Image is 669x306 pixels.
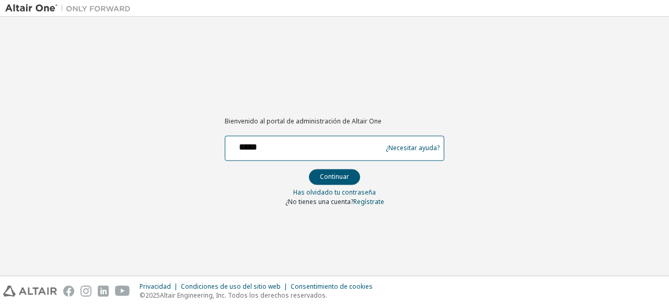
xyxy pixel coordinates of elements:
button: Continuar [309,169,360,185]
font: ¿Necesitar ayuda? [386,144,440,153]
img: linkedin.svg [98,286,109,297]
font: Continuar [320,172,349,181]
font: 2025 [145,291,160,300]
img: Altair Uno [5,3,136,14]
font: Privacidad [140,282,171,291]
font: © [140,291,145,300]
a: Regístrate [353,197,384,206]
font: Has olvidado tu contraseña [293,188,376,197]
font: Bienvenido al portal de administración de Altair One [225,117,382,126]
font: Condiciones de uso del sitio web [181,282,281,291]
img: facebook.svg [63,286,74,297]
font: ¿No tienes una cuenta? [285,197,353,206]
img: instagram.svg [80,286,91,297]
img: altair_logo.svg [3,286,57,297]
img: youtube.svg [115,286,130,297]
font: Consentimiento de cookies [291,282,373,291]
font: Altair Engineering, Inc. Todos los derechos reservados. [160,291,327,300]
